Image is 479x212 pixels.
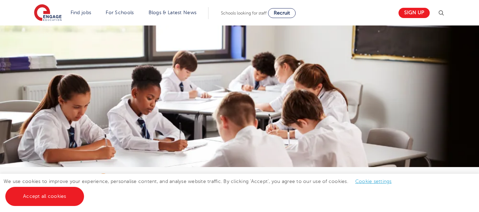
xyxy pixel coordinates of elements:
a: Cookie settings [355,179,392,184]
a: Accept all cookies [5,187,84,206]
a: Blogs & Latest News [149,10,197,15]
span: Schools looking for staff [221,11,267,16]
img: Engage Education [34,4,62,22]
a: Sign up [399,8,430,18]
a: Find jobs [71,10,91,15]
a: Recruit [268,8,296,18]
span: We use cookies to improve your experience, personalise content, and analyse website traffic. By c... [4,179,399,199]
a: For Schools [106,10,134,15]
span: Recruit [274,10,290,16]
